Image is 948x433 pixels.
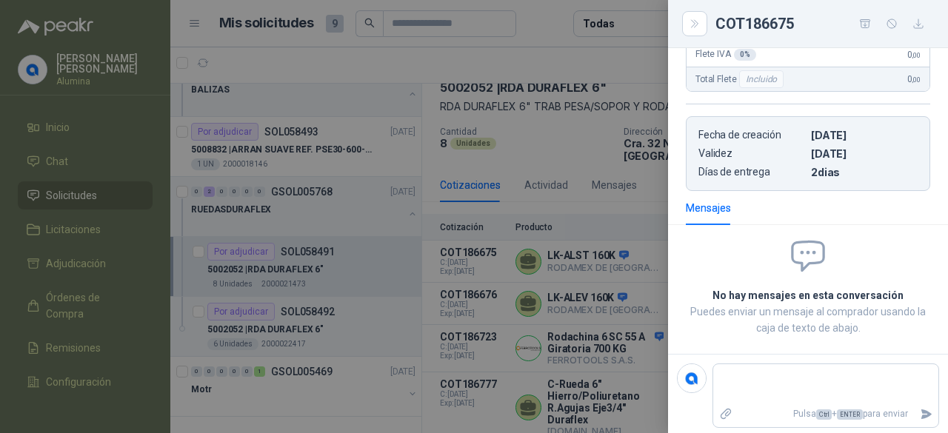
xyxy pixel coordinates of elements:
p: Validez [698,147,805,160]
label: Adjuntar archivos [713,401,738,427]
span: Ctrl [816,409,832,420]
span: Flete IVA [695,49,756,61]
span: ,00 [912,51,921,59]
span: ENTER [837,409,863,420]
div: 0 % [734,49,756,61]
span: 0 [907,74,921,84]
div: Mensajes [686,200,731,216]
p: Pulsa + para enviar [738,401,915,427]
span: Total Flete [695,70,787,88]
div: Incluido [739,70,784,88]
p: Puedes enviar un mensaje al comprador usando la caja de texto de abajo. [686,303,930,336]
p: [DATE] [811,129,918,141]
span: ,00 [912,75,921,84]
h2: No hay mensajes en esta conversación [686,287,930,303]
button: Enviar [914,401,938,427]
p: Días de entrega [698,166,805,178]
span: 0 [907,50,921,60]
p: Fecha de creación [698,129,805,141]
p: [DATE] [811,147,918,160]
img: Company Logo [678,364,706,392]
button: Close [686,15,704,33]
div: COT186675 [715,12,930,36]
p: 2 dias [811,166,918,178]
